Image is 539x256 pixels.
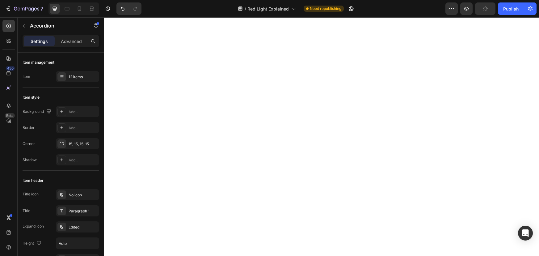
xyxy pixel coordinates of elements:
[2,2,46,15] button: 7
[69,192,98,198] div: No icon
[23,224,44,229] div: Expand icon
[69,208,98,214] div: Paragraph 1
[69,74,98,80] div: 12 items
[6,66,15,71] div: 450
[69,224,98,230] div: Edited
[69,157,98,163] div: Add...
[245,6,246,12] span: /
[104,17,539,256] iframe: Design area
[23,125,35,130] div: Border
[23,60,54,65] div: Item management
[498,2,524,15] button: Publish
[69,125,98,131] div: Add...
[116,2,141,15] div: Undo/Redo
[5,113,15,118] div: Beta
[23,191,39,197] div: Title icon
[310,6,341,11] span: Need republishing
[23,208,30,214] div: Title
[23,141,35,147] div: Corner
[247,6,289,12] span: Red Light Explained
[69,141,98,147] div: 15, 15, 15, 15
[503,6,519,12] div: Publish
[56,238,99,249] input: Auto
[23,239,43,248] div: Height
[40,5,43,12] p: 7
[23,108,53,116] div: Background
[31,38,48,45] p: Settings
[30,22,82,29] p: Accordion
[69,109,98,115] div: Add...
[61,38,82,45] p: Advanced
[518,226,533,241] div: Open Intercom Messenger
[23,178,44,183] div: Item header
[23,157,37,163] div: Shadow
[23,95,40,100] div: Item style
[23,74,30,79] div: Item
